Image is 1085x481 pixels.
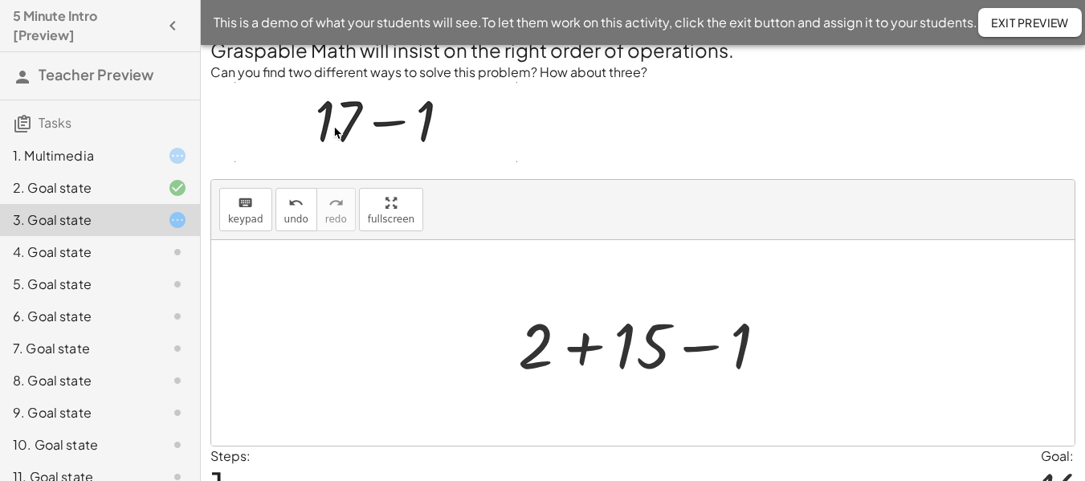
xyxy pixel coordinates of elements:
i: Task not started. [168,243,187,262]
div: 2. Goal state [13,178,142,198]
i: Task not started. [168,307,187,326]
span: keypad [228,214,263,225]
span: fullscreen [368,214,414,225]
button: fullscreen [359,188,423,231]
i: keyboard [238,194,253,213]
span: undo [284,214,308,225]
i: Task not started. [168,275,187,294]
i: Task not started. [168,403,187,422]
span: Teacher Preview [39,65,153,84]
div: 3. Goal state [13,210,142,230]
i: Task started. [168,146,187,165]
label: Steps: [210,447,251,464]
img: c98fd760e6ed093c10ccf3c4ca28a3dcde0f4c7a2f3786375f60a510364f4df2.gif [235,82,517,162]
h4: 5 Minute Intro [Preview] [13,6,158,45]
span: Tasks [39,114,71,131]
button: redoredo [316,188,356,231]
div: 4. Goal state [13,243,142,262]
i: Task finished and correct. [168,178,187,198]
i: redo [328,194,344,213]
i: undo [288,194,304,213]
span: redo [325,214,347,225]
div: 8. Goal state [13,371,142,390]
span: Exit Preview [991,15,1069,30]
i: Task not started. [168,371,187,390]
button: Exit Preview [978,8,1082,37]
div: 5. Goal state [13,275,142,294]
i: Task not started. [168,339,187,358]
div: 6. Goal state [13,307,142,326]
div: 9. Goal state [13,403,142,422]
div: Goal: [1041,446,1075,466]
h2: Graspable Math will insist on the right order of operations. [210,36,1075,63]
span: This is a demo of what your students will see. To let them work on this activity, click the exit ... [214,13,977,32]
i: Task not started. [168,435,187,455]
button: undoundo [275,188,317,231]
div: 1. Multimedia [13,146,142,165]
div: 7. Goal state [13,339,142,358]
div: 10. Goal state [13,435,142,455]
button: keyboardkeypad [219,188,272,231]
i: Task started. [168,210,187,230]
p: Can you find two different ways to solve this problem? How about three? [210,63,1075,82]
